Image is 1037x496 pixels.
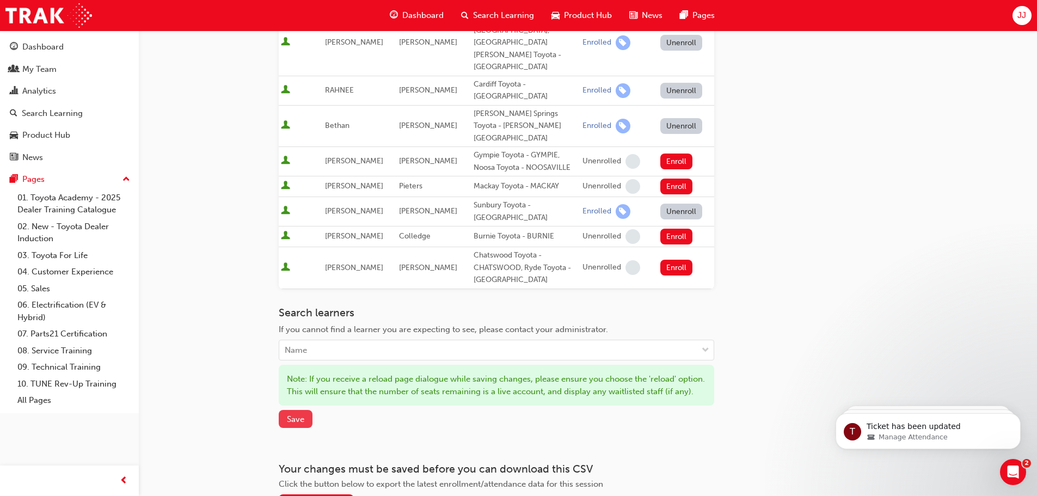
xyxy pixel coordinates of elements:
span: News [642,9,662,22]
span: search-icon [10,109,17,119]
span: User is active [281,262,290,273]
span: [PERSON_NAME] [325,263,383,272]
span: Click the button below to export the latest enrollment/attendance data for this session [279,479,603,489]
span: Dashboard [402,9,444,22]
a: car-iconProduct Hub [543,4,621,27]
span: Bethan [325,121,349,130]
div: News [22,151,43,164]
a: 07. Parts21 Certification [13,326,134,342]
span: Product Hub [564,9,612,22]
a: 03. Toyota For Life [13,247,134,264]
a: My Team [4,59,134,79]
a: Analytics [4,81,134,101]
button: Pages [4,169,134,189]
div: Unenrolled [582,156,621,167]
span: learningRecordVerb_NONE-icon [625,229,640,244]
div: Analytics [22,85,56,97]
span: learningRecordVerb_ENROLL-icon [616,35,630,50]
div: Name [285,344,307,357]
span: User is active [281,181,290,192]
span: news-icon [629,9,637,22]
button: Enroll [660,229,693,244]
h3: Search learners [279,307,714,319]
span: User is active [281,37,290,48]
span: [PERSON_NAME] [325,231,383,241]
span: news-icon [10,153,18,163]
a: search-iconSearch Learning [452,4,543,27]
div: Enrolled [582,121,611,131]
div: Dashboard [22,41,64,53]
span: Pieters [399,181,422,191]
span: learningRecordVerb_NONE-icon [625,260,640,275]
span: learningRecordVerb_ENROLL-icon [616,83,630,98]
iframe: Intercom notifications message [819,390,1037,467]
button: Unenroll [660,204,703,219]
a: 05. Sales [13,280,134,297]
a: 01. Toyota Academy - 2025 Dealer Training Catalogue [13,189,134,218]
span: learningRecordVerb_NONE-icon [625,179,640,194]
button: DashboardMy TeamAnalyticsSearch LearningProduct HubNews [4,35,134,169]
div: My Team [22,63,57,76]
span: 2 [1022,459,1031,468]
span: pages-icon [680,9,688,22]
div: Unenrolled [582,181,621,192]
img: Trak [5,3,92,28]
span: up-icon [122,173,130,187]
button: Save [279,410,312,428]
button: Unenroll [660,118,703,134]
span: JJ [1017,9,1026,22]
span: User is active [281,231,290,242]
div: [PERSON_NAME] Springs Toyota - [PERSON_NAME][GEOGRAPHIC_DATA] [474,108,578,145]
h3: Your changes must be saved before you can download this CSV [279,463,714,475]
span: learningRecordVerb_NONE-icon [625,154,640,169]
a: guage-iconDashboard [381,4,452,27]
span: guage-icon [10,42,18,52]
span: [PERSON_NAME] [399,85,457,95]
button: Enroll [660,260,693,275]
a: 06. Electrification (EV & Hybrid) [13,297,134,326]
span: RAHNEE [325,85,354,95]
span: User is active [281,156,290,167]
span: Pages [692,9,715,22]
div: Pages [22,173,45,186]
iframe: Intercom live chat [1000,459,1026,485]
a: 04. Customer Experience [13,264,134,280]
a: News [4,148,134,168]
span: User is active [281,85,290,96]
button: Enroll [660,179,693,194]
a: 08. Service Training [13,342,134,359]
span: [PERSON_NAME] [325,206,383,216]
a: Dashboard [4,37,134,57]
span: [PERSON_NAME] [399,38,457,47]
div: Burnie Toyota - BURNIE [474,230,578,243]
div: Unenrolled [582,262,621,273]
span: learningRecordVerb_ENROLL-icon [616,119,630,133]
a: 02. New - Toyota Dealer Induction [13,218,134,247]
span: people-icon [10,65,18,75]
button: Unenroll [660,35,703,51]
div: Maitland Toyota - [GEOGRAPHIC_DATA], [GEOGRAPHIC_DATA][PERSON_NAME] Toyota - [GEOGRAPHIC_DATA] [474,12,578,74]
span: prev-icon [120,474,128,488]
span: [PERSON_NAME] [325,156,383,166]
span: [PERSON_NAME] [325,181,383,191]
div: Note: If you receive a reload page dialogue while saving changes, please ensure you choose the 'r... [279,365,714,406]
div: Mackay Toyota - MACKAY [474,180,578,193]
a: 10. TUNE Rev-Up Training [13,376,134,393]
div: Enrolled [582,85,611,96]
a: Search Learning [4,103,134,124]
span: Search Learning [473,9,534,22]
a: All Pages [13,392,134,409]
button: JJ [1013,6,1032,25]
a: pages-iconPages [671,4,723,27]
span: [PERSON_NAME] [325,38,383,47]
span: guage-icon [390,9,398,22]
span: Save [287,414,304,424]
span: [PERSON_NAME] [399,263,457,272]
a: news-iconNews [621,4,671,27]
div: Product Hub [22,129,70,142]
